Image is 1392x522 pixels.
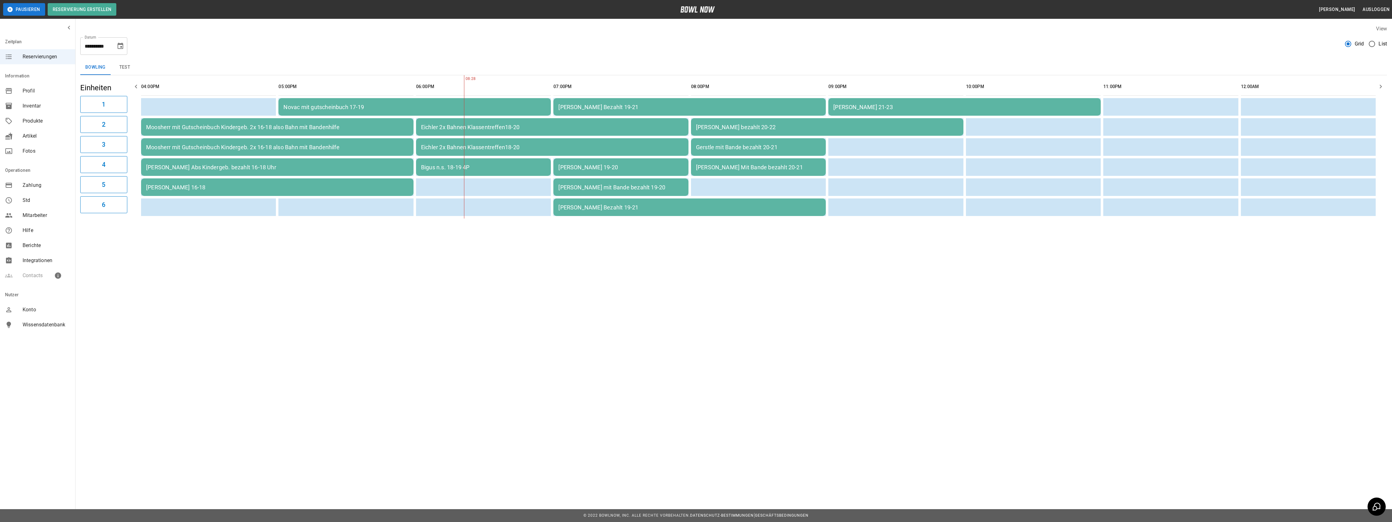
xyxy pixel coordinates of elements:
[3,3,45,16] button: Pausieren
[1376,26,1387,32] label: View
[23,87,70,95] span: Profil
[146,164,409,171] div: [PERSON_NAME] Abs Kindergeb. bezahlt 16-18 Uhr
[111,60,139,75] button: test
[114,40,127,52] button: Choose date, selected date is 10. Okt. 2025
[23,132,70,140] span: Artikel
[23,306,70,314] span: Konto
[80,156,127,173] button: 4
[23,147,70,155] span: Fotos
[464,76,466,82] span: 08:28
[102,140,105,150] h6: 3
[23,212,70,219] span: Mitarbeiter
[80,83,127,93] h5: Einheiten
[828,78,963,96] th: 09:00PM
[23,182,70,189] span: Zahlung
[1379,40,1387,48] span: List
[23,227,70,234] span: Hilfe
[558,204,821,211] div: [PERSON_NAME] Bezahlt 19-21
[80,60,1387,75] div: inventory tabs
[102,200,105,210] h6: 6
[23,257,70,264] span: Integrationen
[80,176,127,193] button: 5
[1316,4,1358,15] button: [PERSON_NAME]
[80,116,127,133] button: 2
[102,119,105,129] h6: 2
[583,513,690,518] span: © 2022 BowlNow, Inc. Alle Rechte vorbehalten.
[48,3,117,16] button: Reservierung erstellen
[696,144,821,150] div: Gerstle mit Bande bezahlt 20-21
[558,104,821,110] div: [PERSON_NAME] Bezahlt 19-21
[696,124,958,130] div: [PERSON_NAME] bezahlt 20-22
[102,99,105,109] h6: 1
[833,104,1096,110] div: [PERSON_NAME] 21-23
[23,242,70,249] span: Berichte
[421,124,683,130] div: Eichler 2x Bahnen Klassentreffen18-20
[558,164,683,171] div: [PERSON_NAME] 19-20
[23,117,70,125] span: Produkte
[146,144,409,150] div: Moosherr mit Gutscheinbuch Kindergeb. 2x 16-18 also Bahn mit Bandenhilfe
[1360,4,1392,15] button: Ausloggen
[690,513,754,518] a: Datenschutz-Bestimmungen
[416,78,551,96] th: 06:00PM
[102,180,105,190] h6: 5
[278,78,413,96] th: 05:00PM
[80,96,127,113] button: 1
[146,124,409,130] div: Moosherr mit Gutscheinbuch Kindergeb. 2x 16-18 also Bahn mit Bandenhilfe
[146,184,409,191] div: [PERSON_NAME] 16-18
[23,102,70,110] span: Inventar
[1355,40,1364,48] span: Grid
[421,144,683,150] div: Eichler 2x Bahnen Klassentreffen18-20
[696,164,821,171] div: [PERSON_NAME] Mit Bande bezahlt 20-21
[1103,78,1238,96] th: 11:00PM
[23,53,70,61] span: Reservierungen
[553,78,688,96] th: 07:00PM
[23,321,70,329] span: Wissensdatenbank
[283,104,546,110] div: Novac mit gutscheinbuch 17-19
[421,164,546,171] div: Bigus n.s. 18-19 4P
[1241,78,1376,96] th: 12:00AM
[691,78,826,96] th: 08:00PM
[141,78,276,96] th: 04:00PM
[755,513,809,518] a: Geschäftsbedingungen
[139,75,1378,219] table: sticky table
[102,160,105,170] h6: 4
[80,136,127,153] button: 3
[558,184,683,191] div: [PERSON_NAME] mit Bande bezahlt 19-20
[680,6,715,13] img: logo
[23,197,70,204] span: Std
[80,196,127,213] button: 6
[966,78,1101,96] th: 10:00PM
[80,60,111,75] button: Bowling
